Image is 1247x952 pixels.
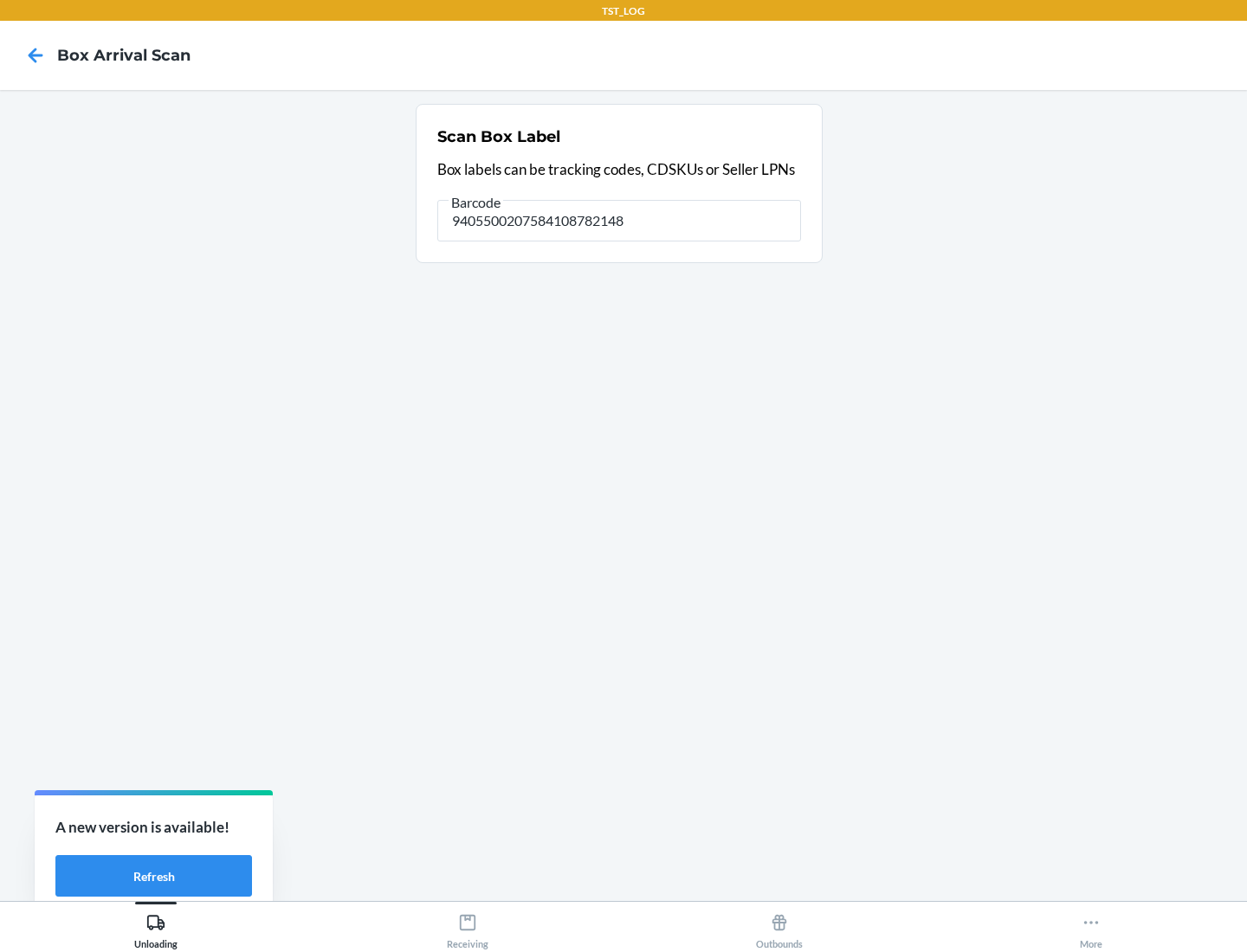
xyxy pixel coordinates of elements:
div: More [1080,906,1102,949]
input: Barcode [437,200,801,241]
div: Receiving [447,906,488,949]
button: Receiving [312,902,623,949]
p: A new version is available! [55,816,252,839]
button: Refresh [55,855,252,897]
button: Outbounds [623,902,935,949]
p: TST_LOG [602,3,645,19]
div: Outbounds [756,906,803,949]
p: Box labels can be tracking codes, CDSKUs or Seller LPNs [437,158,801,181]
h2: Scan Box Label [437,125,560,148]
button: More [935,902,1247,949]
h4: Box Arrival Scan [57,44,191,67]
span: Barcode [449,194,503,211]
div: Unloading [134,906,178,949]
